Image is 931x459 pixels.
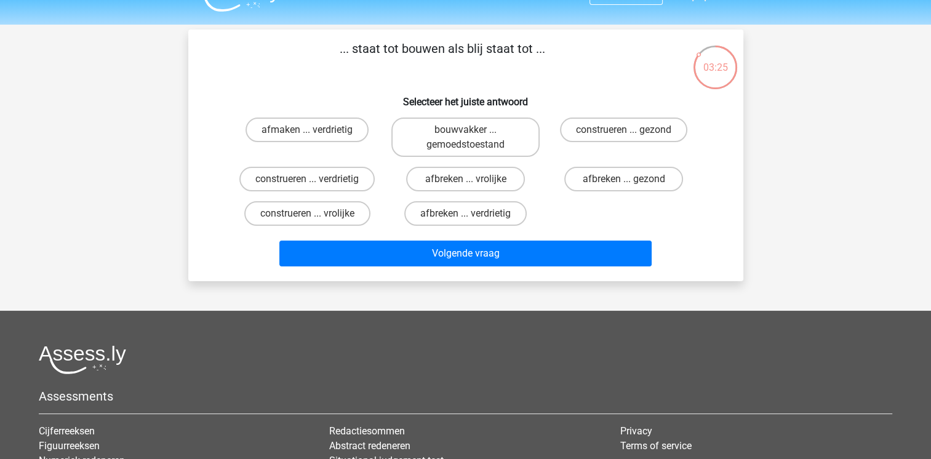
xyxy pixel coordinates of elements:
label: construeren ... gezond [560,118,687,142]
a: Redactiesommen [329,425,405,437]
div: 03:25 [692,44,738,75]
label: afbreken ... gezond [564,167,683,191]
a: Figuurreeksen [39,440,100,452]
label: bouwvakker ... gemoedstoestand [391,118,540,157]
a: Privacy [620,425,652,437]
label: construeren ... vrolijke [244,201,370,226]
img: Assessly logo [39,345,126,374]
h6: Selecteer het juiste antwoord [208,86,724,108]
a: Cijferreeksen [39,425,95,437]
label: construeren ... verdrietig [239,167,375,191]
button: Volgende vraag [279,241,652,266]
p: ... staat tot bouwen als blij staat tot ... [208,39,677,76]
a: Abstract redeneren [329,440,410,452]
label: afbreken ... verdrietig [404,201,527,226]
h5: Assessments [39,389,892,404]
label: afmaken ... verdrietig [246,118,369,142]
label: afbreken ... vrolijke [406,167,525,191]
a: Terms of service [620,440,692,452]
